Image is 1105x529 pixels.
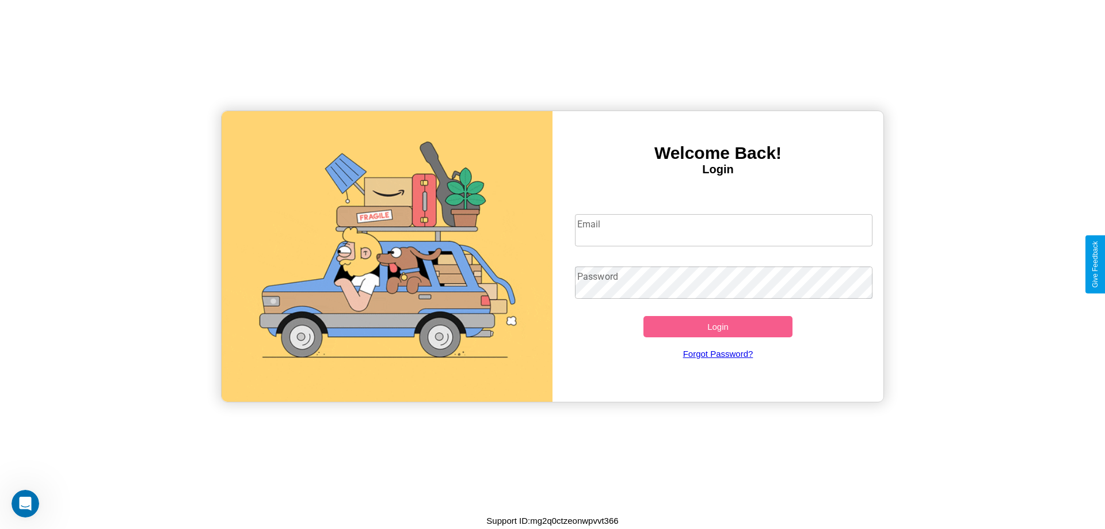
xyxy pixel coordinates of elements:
[486,513,618,528] p: Support ID: mg2q0ctzeonwpvvt366
[552,163,883,176] h4: Login
[569,337,867,370] a: Forgot Password?
[643,316,792,337] button: Login
[12,490,39,517] iframe: Intercom live chat
[1091,241,1099,288] div: Give Feedback
[552,143,883,163] h3: Welcome Back!
[222,111,552,402] img: gif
